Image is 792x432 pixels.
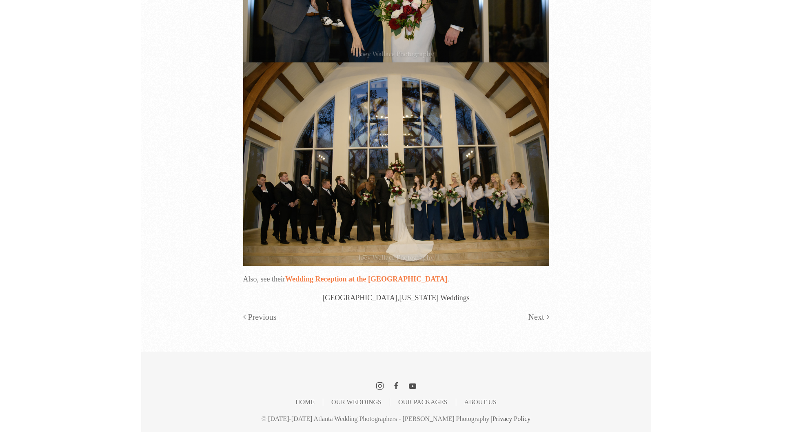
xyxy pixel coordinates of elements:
p: © [DATE]-[DATE] Atlanta Wedding Photographers - [PERSON_NAME] Photography | [141,414,651,424]
p: Also, see their . [243,274,549,284]
a: Privacy Policy [492,415,530,422]
a: Our Packages [398,402,448,403]
a: Previous page [243,311,277,323]
a: [GEOGRAPHIC_DATA] [322,294,397,302]
p: , [243,293,549,303]
a: Wedding Reception at the [GEOGRAPHIC_DATA] [285,275,447,283]
a: [US_STATE] Weddings [399,294,469,302]
a: Home [295,402,315,403]
a: Our Weddings [331,402,382,403]
a: About Us [464,402,497,403]
a: Next page [528,311,549,323]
